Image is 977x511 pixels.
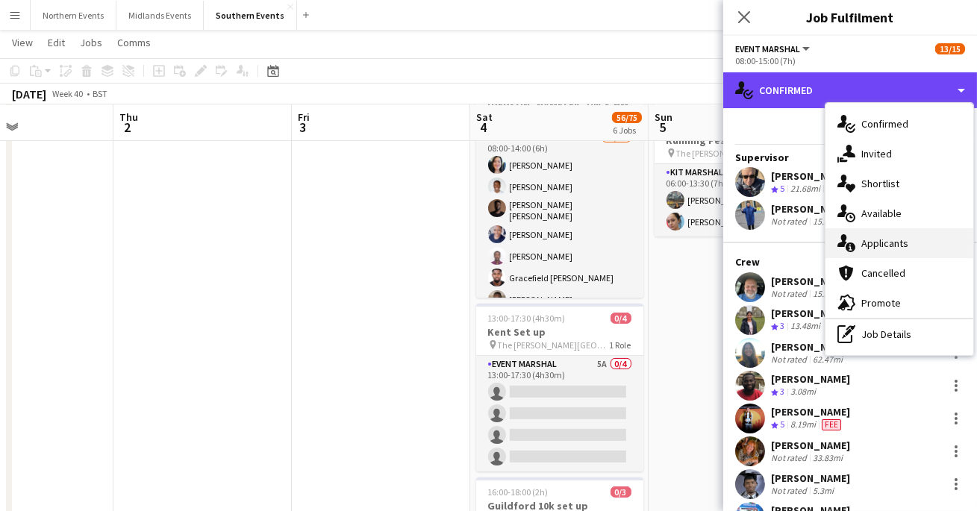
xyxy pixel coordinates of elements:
[612,112,642,123] span: 56/75
[787,183,823,195] div: 21.68mi
[655,110,672,124] span: Sun
[12,87,46,101] div: [DATE]
[74,33,108,52] a: Jobs
[476,325,643,339] h3: Kent Set up
[723,255,977,269] div: Crew
[823,183,849,195] div: Crew has different fees then in role
[476,356,643,471] app-card-role: Event Marshal5A0/413:00-17:30 (4h30m)
[771,307,850,320] div: [PERSON_NAME]
[723,72,977,108] div: Confirmed
[861,207,902,220] span: Available
[6,33,39,52] a: View
[771,439,850,452] div: [PERSON_NAME]
[810,354,846,365] div: 62.47mi
[474,119,493,136] span: 4
[819,418,844,431] div: Crew has different fees then in role
[476,304,643,471] app-job-card: 13:00-17:30 (4h30m)0/4Kent Set up The [PERSON_NAME][GEOGRAPHIC_DATA]1 RoleEvent Marshal5A0/413:00...
[861,236,908,250] span: Applicants
[296,119,310,136] span: 3
[476,77,643,298] app-job-card: 08:00-14:00 (6h)30/32[PERSON_NAME] 5k, 10k & HM [PERSON_NAME] 5k, 10k & HM1 RoleEvent Marshal92A3...
[723,7,977,27] h3: Job Fulfilment
[613,125,641,136] div: 6 Jobs
[611,486,631,498] span: 0/3
[787,418,819,431] div: 8.19mi
[488,486,549,498] span: 16:00-18:00 (2h)
[787,320,823,333] div: 13.48mi
[780,320,784,331] span: 3
[12,36,33,49] span: View
[771,471,850,485] div: [PERSON_NAME]
[476,110,493,124] span: Sat
[771,202,871,216] div: [PERSON_NAME]
[771,169,850,183] div: [PERSON_NAME]
[655,164,822,236] app-card-role: Kit Marshal2/206:00-13:30 (7h30m)[PERSON_NAME][PERSON_NAME]
[676,148,788,159] span: The [PERSON_NAME][GEOGRAPHIC_DATA]
[117,119,138,136] span: 2
[771,340,850,354] div: [PERSON_NAME]
[861,296,901,310] span: Promote
[771,354,810,365] div: Not rated
[780,183,784,194] span: 5
[787,386,819,398] div: 3.08mi
[119,110,138,124] span: Thu
[771,485,810,496] div: Not rated
[488,313,566,324] span: 13:00-17:30 (4h30m)
[861,117,908,131] span: Confirmed
[652,119,672,136] span: 5
[780,386,784,397] span: 3
[780,418,784,430] span: 5
[204,1,297,30] button: Southern Events
[735,43,812,54] button: Event Marshal
[810,288,846,299] div: 15.52mi
[42,33,71,52] a: Edit
[810,452,846,463] div: 33.83mi
[771,452,810,463] div: Not rated
[771,405,850,418] div: [PERSON_NAME]
[93,88,107,99] div: BST
[611,313,631,324] span: 0/4
[111,33,157,52] a: Comms
[810,485,837,496] div: 5.3mi
[117,36,151,49] span: Comms
[861,266,905,280] span: Cancelled
[723,151,977,164] div: Supervisor
[298,110,310,124] span: Fri
[822,419,841,430] span: Fee
[935,43,965,54] span: 13/15
[861,177,899,190] span: Shortlist
[610,339,631,351] span: 1 Role
[735,55,965,66] div: 08:00-15:00 (7h)
[771,216,810,228] div: Not rated
[116,1,204,30] button: Midlands Events
[771,372,850,386] div: [PERSON_NAME]
[498,339,610,351] span: The [PERSON_NAME][GEOGRAPHIC_DATA]
[861,147,892,160] span: Invited
[31,1,116,30] button: Northern Events
[49,88,87,99] span: Week 40
[80,36,102,49] span: Jobs
[48,36,65,49] span: Edit
[810,216,846,228] div: 15.88mi
[735,43,800,54] span: Event Marshal
[655,98,822,236] app-job-card: 06:00-13:30 (7h30m)2/2RT Kit Assistant Kent Running Festival The [PERSON_NAME][GEOGRAPHIC_DATA]1 ...
[771,288,810,299] div: Not rated
[771,275,850,288] div: [PERSON_NAME]
[825,319,973,349] div: Job Details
